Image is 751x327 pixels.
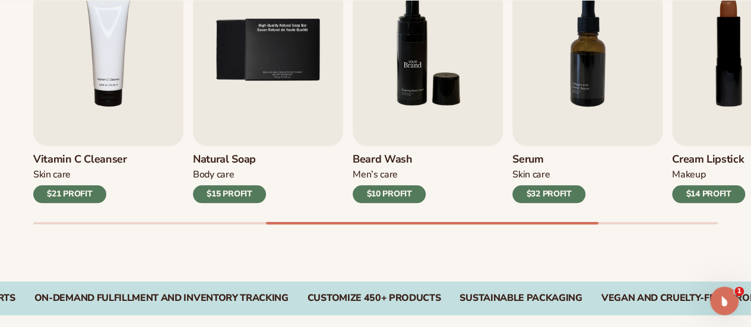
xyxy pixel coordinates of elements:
div: SUSTAINABLE PACKAGING [460,293,582,304]
h3: Beard Wash [353,153,426,166]
h3: Vitamin C Cleanser [33,153,127,166]
div: $14 PROFIT [672,185,745,203]
div: $10 PROFIT [353,185,426,203]
div: $32 PROFIT [512,185,585,203]
iframe: Intercom live chat [710,287,739,315]
div: Skin Care [512,169,585,181]
span: 1 [734,287,744,296]
h3: Cream Lipstick [672,153,745,166]
h3: Serum [512,153,585,166]
div: $21 PROFIT [33,185,106,203]
div: Skin Care [33,169,127,181]
div: CUSTOMIZE 450+ PRODUCTS [308,293,441,304]
div: $15 PROFIT [193,185,266,203]
h3: Natural Soap [193,153,266,166]
div: Makeup [672,169,745,181]
div: Men’s Care [353,169,426,181]
div: On-Demand Fulfillment and Inventory Tracking [34,293,289,304]
div: Body Care [193,169,266,181]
